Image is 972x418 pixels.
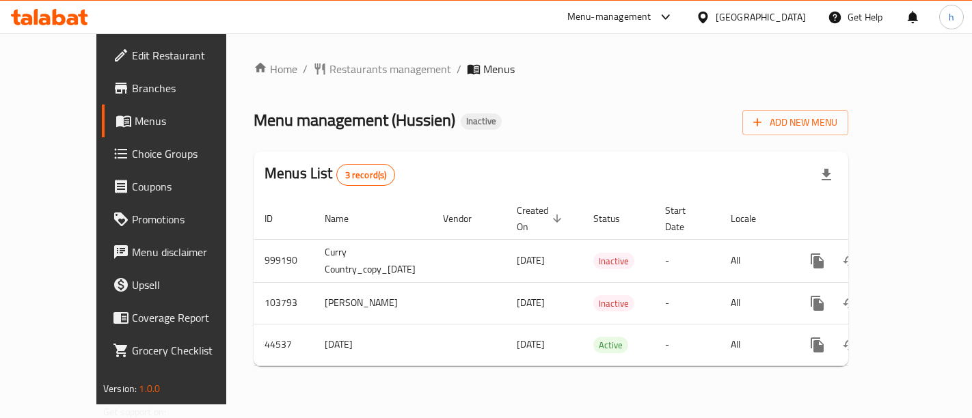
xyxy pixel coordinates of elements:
span: Coverage Report [132,309,247,326]
nav: breadcrumb [254,61,848,77]
button: more [801,329,834,361]
a: Coupons [102,170,258,203]
span: Grocery Checklist [132,342,247,359]
td: [DATE] [314,324,432,365]
td: - [654,239,720,282]
span: [DATE] [517,335,545,353]
li: / [303,61,308,77]
button: more [801,287,834,320]
td: All [720,324,790,365]
span: Upsell [132,277,247,293]
a: Promotions [102,203,258,236]
table: enhanced table [254,198,943,366]
span: Menus [135,113,247,129]
div: Export file [810,158,843,191]
td: All [720,239,790,282]
div: Total records count [336,164,396,186]
td: 44537 [254,324,314,365]
a: Branches [102,72,258,104]
td: 103793 [254,282,314,324]
span: Promotions [132,211,247,227]
div: Inactive [593,295,634,311]
td: 999190 [254,239,314,282]
span: Menus [483,61,515,77]
td: - [654,324,720,365]
span: Add New Menu [753,114,837,131]
button: Add New Menu [742,110,848,135]
a: Restaurants management [313,61,451,77]
span: Choice Groups [132,145,247,162]
th: Actions [790,198,943,240]
li: / [457,61,461,77]
span: Branches [132,80,247,96]
span: Inactive [593,253,634,269]
a: Menus [102,104,258,137]
span: Inactive [593,296,634,311]
button: Change Status [834,329,867,361]
span: Name [325,210,366,227]
a: Choice Groups [102,137,258,170]
span: Edit Restaurant [132,47,247,64]
a: Edit Restaurant [102,39,258,72]
span: Inactive [461,115,502,127]
h2: Menus List [265,163,395,186]
td: All [720,282,790,324]
a: Grocery Checklist [102,334,258,367]
button: Change Status [834,245,867,277]
span: Locale [731,210,774,227]
a: Home [254,61,297,77]
span: Status [593,210,638,227]
span: h [949,10,954,25]
span: Created On [517,202,566,235]
span: 3 record(s) [337,169,395,182]
td: - [654,282,720,324]
button: Change Status [834,287,867,320]
a: Coverage Report [102,301,258,334]
span: 1.0.0 [139,380,160,398]
span: Restaurants management [329,61,451,77]
div: Inactive [593,253,634,269]
div: Inactive [461,113,502,130]
td: Curry Country_copy_[DATE] [314,239,432,282]
span: [DATE] [517,251,545,269]
span: Start Date [665,202,703,235]
button: more [801,245,834,277]
div: Active [593,337,628,353]
span: Active [593,337,628,353]
span: Version: [103,380,137,398]
div: Menu-management [567,9,651,25]
span: Coupons [132,178,247,195]
a: Menu disclaimer [102,236,258,268]
td: [PERSON_NAME] [314,282,432,324]
span: [DATE] [517,294,545,311]
span: Vendor [443,210,489,227]
span: Menu management ( Hussien ) [254,104,455,135]
a: Upsell [102,268,258,301]
span: ID [265,210,291,227]
span: Menu disclaimer [132,244,247,260]
div: [GEOGRAPHIC_DATA] [716,10,806,25]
